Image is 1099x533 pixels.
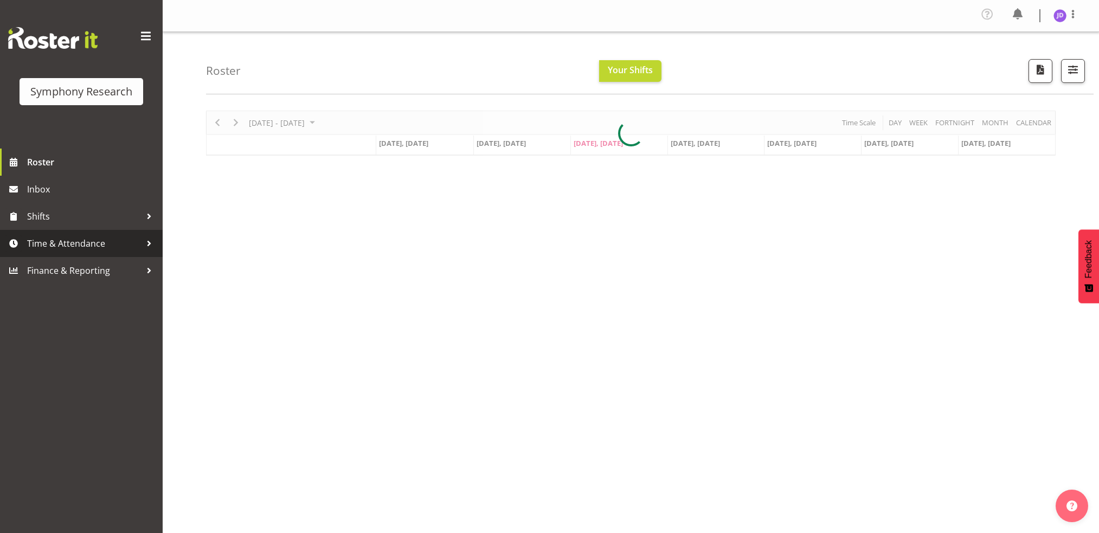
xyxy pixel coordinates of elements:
img: Rosterit website logo [8,27,98,49]
span: Your Shifts [608,64,653,76]
span: Inbox [27,181,157,197]
button: Filter Shifts [1061,59,1085,83]
span: Feedback [1084,240,1094,278]
img: help-xxl-2.png [1066,500,1077,511]
h4: Roster [206,65,241,77]
button: Feedback - Show survey [1078,229,1099,303]
button: Download a PDF of the roster according to the set date range. [1029,59,1052,83]
img: jennifer-donovan1879.jpg [1053,9,1066,22]
span: Roster [27,154,157,170]
span: Finance & Reporting [27,262,141,279]
div: Symphony Research [30,84,132,100]
span: Time & Attendance [27,235,141,252]
button: Your Shifts [599,60,661,82]
span: Shifts [27,208,141,224]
